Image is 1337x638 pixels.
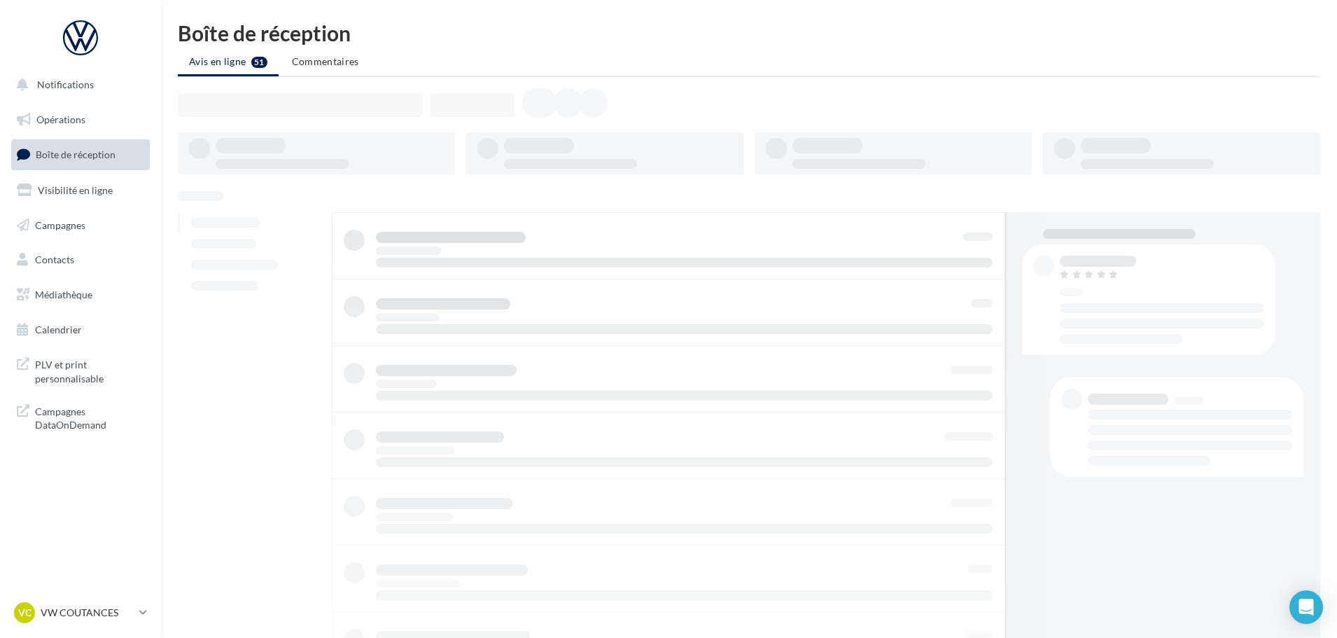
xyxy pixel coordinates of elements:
[11,599,150,626] a: VC VW COUTANCES
[36,148,115,160] span: Boîte de réception
[292,55,359,67] span: Commentaires
[41,606,134,620] p: VW COUTANCES
[8,176,153,205] a: Visibilité en ligne
[35,254,74,265] span: Contacts
[8,105,153,134] a: Opérations
[8,315,153,345] a: Calendrier
[38,184,113,196] span: Visibilité en ligne
[35,289,92,300] span: Médiathèque
[35,402,144,432] span: Campagnes DataOnDemand
[8,280,153,310] a: Médiathèque
[178,22,1320,43] div: Boîte de réception
[8,245,153,275] a: Contacts
[8,70,147,99] button: Notifications
[18,606,31,620] span: VC
[8,139,153,169] a: Boîte de réception
[35,355,144,385] span: PLV et print personnalisable
[36,113,85,125] span: Opérations
[8,396,153,438] a: Campagnes DataOnDemand
[37,78,94,90] span: Notifications
[1289,590,1323,624] div: Open Intercom Messenger
[35,219,85,230] span: Campagnes
[8,211,153,240] a: Campagnes
[35,324,82,335] span: Calendrier
[8,349,153,391] a: PLV et print personnalisable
